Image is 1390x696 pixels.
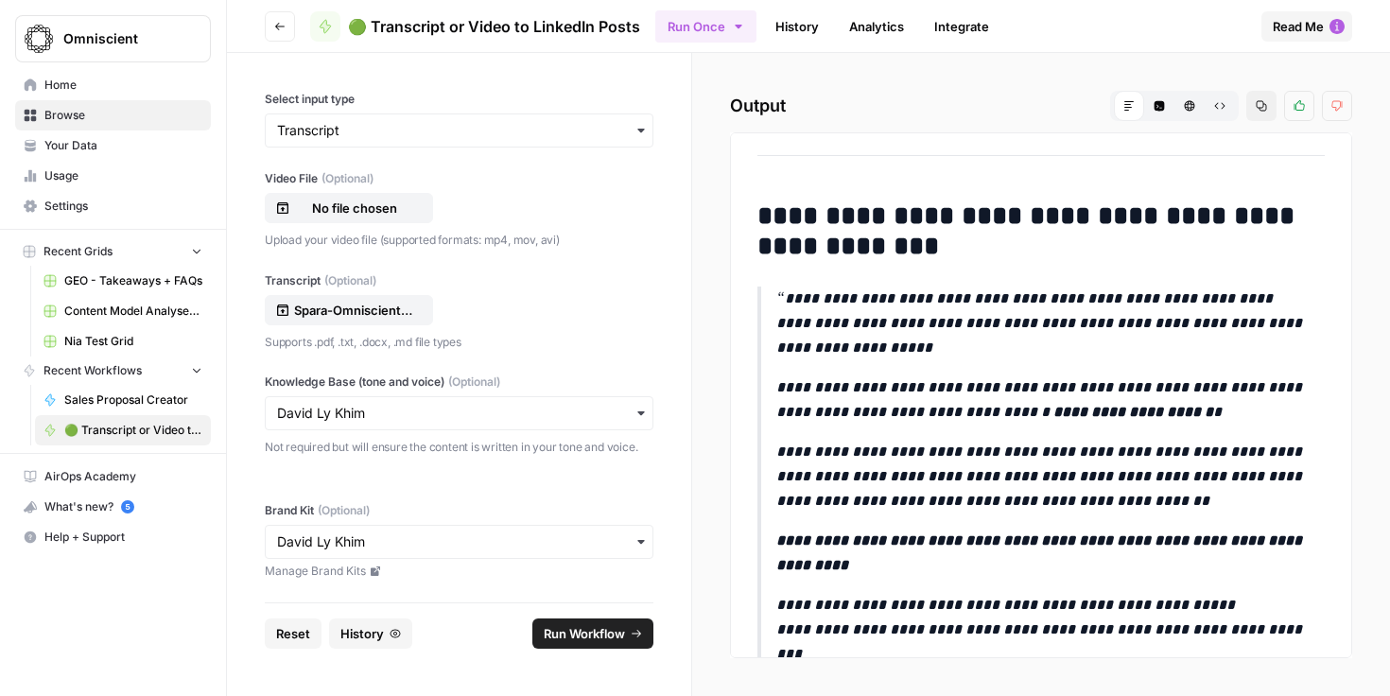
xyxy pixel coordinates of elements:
span: Recent Grids [43,243,113,260]
span: 🟢 Transcript or Video to LinkedIn Posts [348,15,640,38]
text: 5 [125,502,130,512]
span: (Optional) [324,272,376,289]
a: Analytics [838,11,915,42]
span: Recent Workflows [43,362,142,379]
span: Browse [44,107,202,124]
a: Content Model Analyser + International [35,296,211,326]
p: Not required but will ensure the content is written in your tone and voice. [265,438,653,457]
span: Content Model Analyser + International [64,303,202,320]
p: No file chosen [294,199,415,217]
span: (Optional) [321,170,374,187]
button: No file chosen [265,193,433,223]
p: Upload your video file (supported formats: mp4, mov, avi) [265,231,653,250]
a: 🟢 Transcript or Video to LinkedIn Posts [35,415,211,445]
a: Integrate [923,11,1000,42]
span: Your Data [44,137,202,154]
label: Select input type [265,91,653,108]
div: What's new? [16,493,210,521]
span: Omniscient [63,29,178,48]
a: History [764,11,830,42]
span: Sales Proposal Creator [64,391,202,409]
a: Nia Test Grid [35,326,211,357]
input: David Ly Khim [277,404,641,423]
span: 🟢 Transcript or Video to LinkedIn Posts [64,422,202,439]
a: 5 [121,500,134,513]
a: AirOps Academy [15,461,211,492]
span: Reset [276,624,310,643]
button: What's new? 5 [15,492,211,522]
button: Workspace: Omniscient [15,15,211,62]
a: Your Data [15,130,211,161]
label: Brand Kit [265,502,653,519]
button: Help + Support [15,522,211,552]
span: Settings [44,198,202,215]
button: Run Once [655,10,756,43]
a: 🟢 Transcript or Video to LinkedIn Posts [310,11,640,42]
button: Run Workflow [532,618,653,649]
button: Reset [265,618,321,649]
a: Home [15,70,211,100]
span: GEO - Takeaways + FAQs [64,272,202,289]
span: Help + Support [44,529,202,546]
button: Recent Grids [15,237,211,266]
input: Transcript [277,121,641,140]
span: Usage [44,167,202,184]
span: (Optional) [448,374,500,391]
label: Transcript [265,272,653,289]
button: Spara-Omniscient-Organic-Growth-Consultation-72abbae7-dcb1.pdf [265,295,433,325]
span: (Optional) [318,502,370,519]
p: Spara-Omniscient-Organic-Growth-Consultation-72abbae7-dcb1.pdf [294,301,415,320]
img: Omniscient Logo [22,22,56,56]
a: Manage Brand Kits [265,563,653,580]
input: David Ly Khim [277,532,641,551]
button: History [329,618,412,649]
a: Settings [15,191,211,221]
span: AirOps Academy [44,468,202,485]
p: Supports .pdf, .txt, .docx, .md file types [265,333,653,352]
span: Read Me [1273,17,1324,36]
label: Knowledge Base (tone and voice) [265,374,653,391]
span: History [340,624,384,643]
h2: Output [730,91,1352,121]
button: Read Me [1261,11,1352,42]
button: Recent Workflows [15,357,211,385]
a: Browse [15,100,211,130]
span: Run Workflow [544,624,625,643]
span: Nia Test Grid [64,333,202,350]
span: Home [44,77,202,94]
a: Usage [15,161,211,191]
a: Sales Proposal Creator [35,385,211,415]
label: Video File [265,170,653,187]
a: GEO - Takeaways + FAQs [35,266,211,296]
